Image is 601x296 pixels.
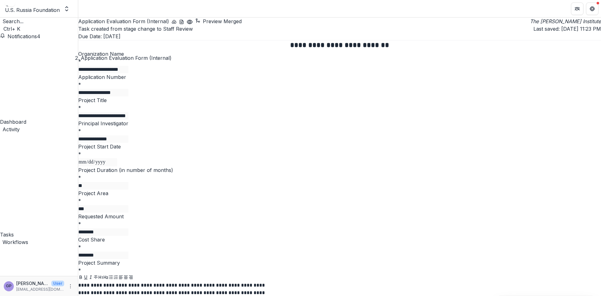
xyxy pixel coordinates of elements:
[195,18,242,25] button: Preview Merged
[16,287,64,292] p: [EMAIL_ADDRESS][DOMAIN_NAME]
[78,213,601,220] p: Requested Amount
[172,18,177,25] button: download-button
[16,280,49,287] p: [PERSON_NAME]
[51,281,64,286] p: User
[78,25,193,33] p: Task created from stage change to Staff Review
[5,14,32,21] span: Foundation
[103,275,108,280] button: Heading 2
[78,96,601,104] p: Project Title
[533,25,601,33] p: Last saved: [DATE] 11:23 PM
[81,54,172,62] div: Application Evaluation Form (Internal)
[187,18,193,25] button: Preview ee472f56-f1b3-49ed-92be-92cf99352bdc.pdf
[123,275,128,280] button: Align Center
[3,126,20,132] span: Activity
[586,3,598,15] button: Get Help
[78,50,601,58] p: Organization Name
[78,143,601,150] p: Project Start Date
[118,275,123,280] button: Align Left
[78,33,601,40] p: Due Date: [DATE]
[108,275,113,280] button: Bullet List
[3,239,28,245] span: Workflows
[78,275,83,280] button: Bold
[37,33,40,39] span: 4
[78,166,601,174] p: Project Duration (in number of months)
[93,275,98,280] button: Strike
[530,18,601,25] i: The [PERSON_NAME] Institute
[88,275,93,280] button: Italicize
[179,18,184,25] button: download-word-button
[78,236,601,243] p: Cost Share
[78,120,601,127] p: Principal Investigator
[5,6,60,14] div: U.S. Russia Foundation
[571,3,583,15] button: Partners
[78,18,169,25] h2: Application Evaluation Form (Internal)
[113,275,118,280] button: Ordered List
[78,190,601,197] p: Project Area
[98,275,103,280] button: Heading 1
[3,18,23,24] span: Search...
[67,283,74,290] button: More
[8,33,37,39] span: Notifications
[128,275,133,280] button: Align Right
[78,73,601,81] p: Application Number
[62,3,71,15] button: Open entity switcher
[6,284,12,288] div: Gennady Podolny
[78,259,601,267] p: Project Summary
[83,275,88,280] button: Underline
